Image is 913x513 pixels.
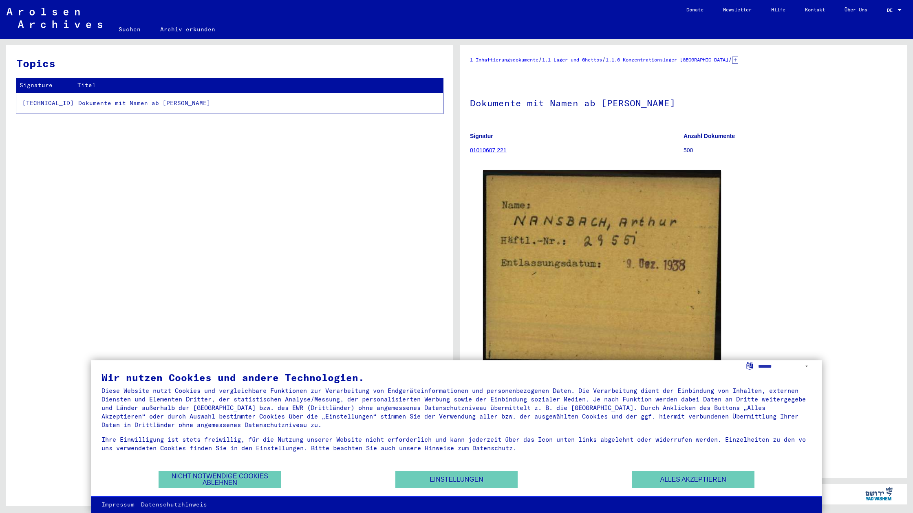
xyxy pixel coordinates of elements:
a: Datenschutzhinweis [141,501,207,509]
span: / [602,56,606,63]
img: Arolsen_neg.svg [7,8,102,28]
span: / [538,56,542,63]
a: Suchen [109,20,150,39]
td: [TECHNICAL_ID] [16,92,74,114]
b: Anzahl Dokumente [684,133,735,139]
button: Nicht notwendige Cookies ablehnen [159,471,281,488]
th: Signature [16,78,74,92]
a: 1.1 Lager und Ghettos [542,57,602,63]
a: 1.1.6 Konzentrationslager [GEOGRAPHIC_DATA] [606,57,728,63]
label: Sprache auswählen [745,362,754,369]
button: Einstellungen [395,471,518,488]
span: DE [887,7,896,13]
td: Dokumente mit Namen ab [PERSON_NAME] [74,92,443,114]
img: yv_logo.png [864,484,894,504]
div: Wir nutzen Cookies und andere Technologien. [101,373,812,382]
h3: Topics [16,55,443,71]
a: Impressum [101,501,135,509]
div: Diese Website nutzt Cookies und vergleichbare Funktionen zur Verarbeitung von Endgeräteinformatio... [101,386,812,429]
span: / [728,56,732,63]
button: Alles akzeptieren [632,471,754,488]
a: Archiv erkunden [150,20,225,39]
select: Sprache auswählen [758,360,812,372]
th: Titel [74,78,443,92]
a: 1 Inhaftierungsdokumente [470,57,538,63]
img: 001.jpg [483,170,721,366]
a: 01010607 221 [470,147,507,153]
h1: Dokumente mit Namen ab [PERSON_NAME] [470,84,897,120]
b: Signatur [470,133,493,139]
p: 500 [684,146,897,155]
div: Ihre Einwilligung ist stets freiwillig, für die Nutzung unserer Website nicht erforderlich und ka... [101,435,812,452]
